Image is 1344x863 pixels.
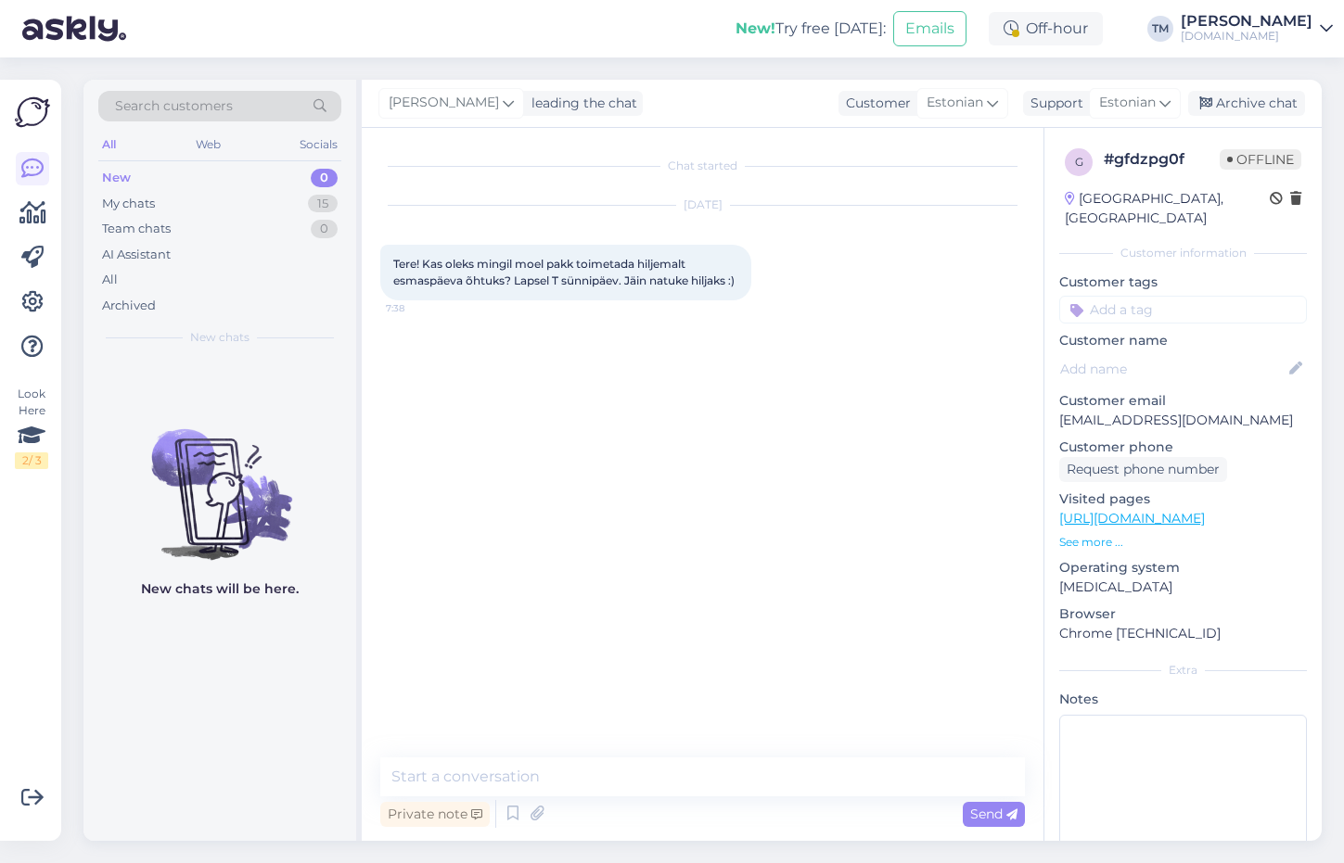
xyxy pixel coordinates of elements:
[1059,662,1307,679] div: Extra
[380,802,490,827] div: Private note
[1181,29,1312,44] div: [DOMAIN_NAME]
[1059,457,1227,482] div: Request phone number
[1059,534,1307,551] p: See more ...
[102,246,171,264] div: AI Assistant
[98,133,120,157] div: All
[1023,94,1083,113] div: Support
[311,169,338,187] div: 0
[102,271,118,289] div: All
[1059,331,1307,350] p: Customer name
[1065,189,1270,228] div: [GEOGRAPHIC_DATA], [GEOGRAPHIC_DATA]
[1059,245,1307,261] div: Customer information
[838,94,911,113] div: Customer
[893,11,966,46] button: Emails
[736,19,775,37] b: New!
[386,301,455,315] span: 7:38
[1059,273,1307,292] p: Customer tags
[102,169,131,187] div: New
[393,257,735,287] span: Tere! Kas oleks mingil moel pakk toimetada hiljemalt esmaspäeva õhtuks? Lapsel T sünnipäev. Jäin ...
[736,18,886,40] div: Try free [DATE]:
[1181,14,1333,44] a: [PERSON_NAME][DOMAIN_NAME]
[1059,510,1205,527] a: [URL][DOMAIN_NAME]
[1059,489,1307,509] p: Visited pages
[1059,438,1307,457] p: Customer phone
[970,806,1018,822] span: Send
[1181,14,1312,29] div: [PERSON_NAME]
[192,133,224,157] div: Web
[927,93,983,113] span: Estonian
[115,96,233,116] span: Search customers
[1059,411,1307,430] p: [EMAIL_ADDRESS][DOMAIN_NAME]
[1059,624,1307,643] p: Chrome [TECHNICAL_ID]
[15,386,48,469] div: Look Here
[1147,16,1173,42] div: TM
[1059,296,1307,324] input: Add a tag
[989,12,1103,45] div: Off-hour
[102,220,171,238] div: Team chats
[1059,577,1307,597] p: [MEDICAL_DATA]
[190,329,250,346] span: New chats
[83,396,356,563] img: No chats
[1059,604,1307,624] p: Browser
[1060,359,1286,379] input: Add name
[1104,148,1220,171] div: # gfdzpg0f
[1220,149,1301,170] span: Offline
[102,297,156,315] div: Archived
[15,452,48,469] div: 2 / 3
[524,94,637,113] div: leading the chat
[1075,155,1083,169] span: g
[1059,391,1307,411] p: Customer email
[1188,91,1305,116] div: Archive chat
[102,195,155,213] div: My chats
[15,95,50,130] img: Askly Logo
[1059,558,1307,577] p: Operating system
[380,158,1025,174] div: Chat started
[1059,690,1307,709] p: Notes
[1099,93,1156,113] span: Estonian
[311,220,338,238] div: 0
[141,579,299,599] p: New chats will be here.
[389,93,499,113] span: [PERSON_NAME]
[296,133,341,157] div: Socials
[308,195,338,213] div: 15
[380,197,1025,213] div: [DATE]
